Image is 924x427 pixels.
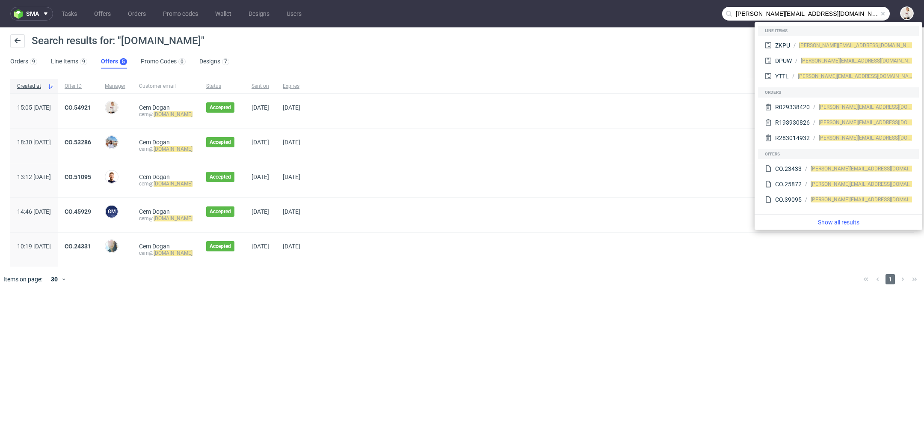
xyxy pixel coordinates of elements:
div: R029338420 [775,103,810,111]
div: 5 [122,59,125,65]
a: Cem Dogan [139,208,170,215]
div: CO.25872 [775,180,802,188]
img: Michał Wiszniewski [106,171,118,183]
a: Users [281,7,307,21]
a: Designs7 [199,55,229,69]
span: Created at [17,83,44,90]
div: CO.23433 [775,164,802,173]
span: Status [206,83,238,90]
div: cem@ [139,111,192,118]
span: [PERSON_NAME][EMAIL_ADDRESS][DOMAIN_NAME] [798,73,917,79]
div: ZKPU [775,41,790,50]
a: CO.51095 [65,173,91,180]
span: [DATE] [252,104,269,111]
span: [PERSON_NAME][EMAIL_ADDRESS][DOMAIN_NAME] [801,58,920,64]
span: Manager [105,83,125,90]
div: 9 [82,59,85,65]
span: Customer email [139,83,192,90]
a: Offers5 [101,55,127,69]
div: R283014932 [775,134,810,142]
mark: [DOMAIN_NAME] [154,111,192,117]
a: Cem Dogan [139,139,170,146]
mark: [DOMAIN_NAME] [154,181,192,187]
div: cem@ [139,180,192,187]
img: Marta Kozłowska [106,136,118,148]
span: [PERSON_NAME][EMAIL_ADDRESS][DOMAIN_NAME] [799,42,918,48]
span: [DATE] [283,243,300,250]
span: Sent on [252,83,269,90]
div: cem@ [139,215,192,222]
div: Line items [758,26,919,36]
mark: [DOMAIN_NAME] [154,215,192,221]
img: Mari Fok [106,102,118,113]
img: logo [14,9,26,19]
div: cem@ [139,250,192,257]
a: Cem Dogan [139,243,170,250]
a: Wallet [210,7,237,21]
span: [DATE] [283,139,300,146]
span: 15:05 [DATE] [17,104,51,111]
button: sma [10,7,53,21]
div: Orders [758,87,919,98]
a: Promo Codes0 [141,55,186,69]
div: YTTL [775,72,789,81]
span: 10:19 [DATE] [17,243,51,250]
a: Cem Dogan [139,173,170,180]
span: [DATE] [252,173,269,180]
span: [DATE] [283,104,300,111]
a: Orders [123,7,151,21]
div: DPUW [775,57,792,65]
a: CO.24331 [65,243,91,250]
a: CO.53286 [65,139,91,146]
a: Show all results [758,218,919,227]
div: cem@ [139,146,192,152]
span: Expires [283,83,300,90]
span: [DATE] [283,173,300,180]
span: Search results for: "[DOMAIN_NAME]" [32,35,204,47]
span: 1 [885,274,895,284]
span: [DATE] [252,243,269,250]
a: Line Items9 [51,55,87,69]
div: CO.39095 [775,195,802,204]
span: 13:12 [DATE] [17,173,51,180]
figcaption: GM [106,206,118,218]
div: 30 [46,273,61,285]
span: Accepted [210,104,231,111]
span: sma [26,11,39,17]
img: Mari Fok [901,7,913,19]
span: Accepted [210,243,231,250]
a: Offers [89,7,116,21]
a: Tasks [56,7,82,21]
div: 0 [181,59,184,65]
a: CO.54921 [65,104,91,111]
img: Lisa Weckbrodt [106,240,118,252]
span: Items on page: [3,275,42,284]
div: 9 [32,59,35,65]
span: [DATE] [283,208,300,215]
span: Accepted [210,208,231,215]
a: Promo codes [158,7,203,21]
span: 14:46 [DATE] [17,208,51,215]
span: 18:30 [DATE] [17,139,51,146]
span: Accepted [210,173,231,180]
mark: [DOMAIN_NAME] [154,146,192,152]
span: Offer ID [65,83,91,90]
a: Orders9 [10,55,37,69]
span: Accepted [210,139,231,146]
a: CO.45929 [65,208,91,215]
div: R193930826 [775,118,810,127]
div: 7 [224,59,227,65]
div: Offers [758,149,919,159]
a: Designs [243,7,275,21]
span: [DATE] [252,139,269,146]
span: [DATE] [252,208,269,215]
a: Cem Dogan [139,104,170,111]
mark: [DOMAIN_NAME] [154,250,192,256]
